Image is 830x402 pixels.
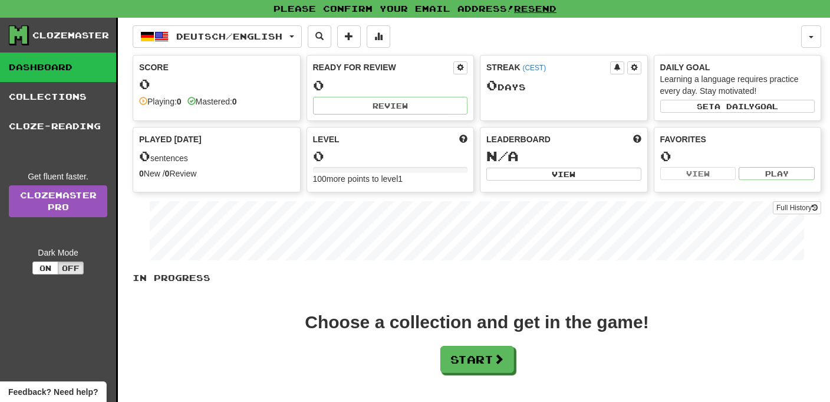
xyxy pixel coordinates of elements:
div: 0 [660,149,815,164]
span: This week in points, UTC [633,133,641,145]
button: More stats [367,25,390,48]
span: Level [313,133,340,145]
strong: 0 [139,169,144,178]
div: Choose a collection and get in the game! [305,313,648,331]
div: Mastered: [187,96,237,107]
a: ClozemasterPro [9,185,107,217]
div: 0 [313,78,468,93]
span: Deutsch / English [176,31,282,41]
button: View [660,167,736,180]
a: Resend [514,4,556,14]
div: 0 [313,149,468,164]
div: sentences [139,149,294,164]
div: Clozemaster [32,30,109,41]
button: Play [739,167,815,180]
strong: 0 [177,97,182,106]
button: Review [313,97,468,115]
span: Leaderboard [486,133,551,145]
div: Get fluent faster. [9,171,107,182]
div: 100 more points to level 1 [313,173,468,185]
button: Seta dailygoal [660,100,815,113]
span: 0 [139,148,150,164]
div: New / Review [139,168,294,179]
span: a daily [714,102,755,110]
div: Ready for Review [313,61,454,73]
button: On [32,262,58,274]
div: Favorites [660,133,815,145]
div: Score [139,61,294,73]
div: Streak [486,61,610,73]
div: Playing: [139,96,182,107]
strong: 0 [232,97,237,106]
p: In Progress [133,272,821,284]
span: Played [DATE] [139,133,202,145]
span: Score more points to level up [459,133,467,145]
span: 0 [486,77,498,93]
strong: 0 [165,169,170,178]
button: Search sentences [308,25,331,48]
span: Open feedback widget [8,386,98,398]
div: Learning a language requires practice every day. Stay motivated! [660,73,815,97]
button: Start [440,346,514,373]
button: Full History [773,201,821,214]
button: Off [58,262,84,274]
div: Day s [486,78,641,93]
span: N/A [486,148,519,164]
button: View [486,168,641,181]
div: Dark Mode [9,247,107,259]
div: 0 [139,77,294,91]
button: Add sentence to collection [337,25,361,48]
button: Deutsch/English [133,25,302,48]
a: (CEST) [522,64,546,72]
div: Daily Goal [660,61,815,73]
